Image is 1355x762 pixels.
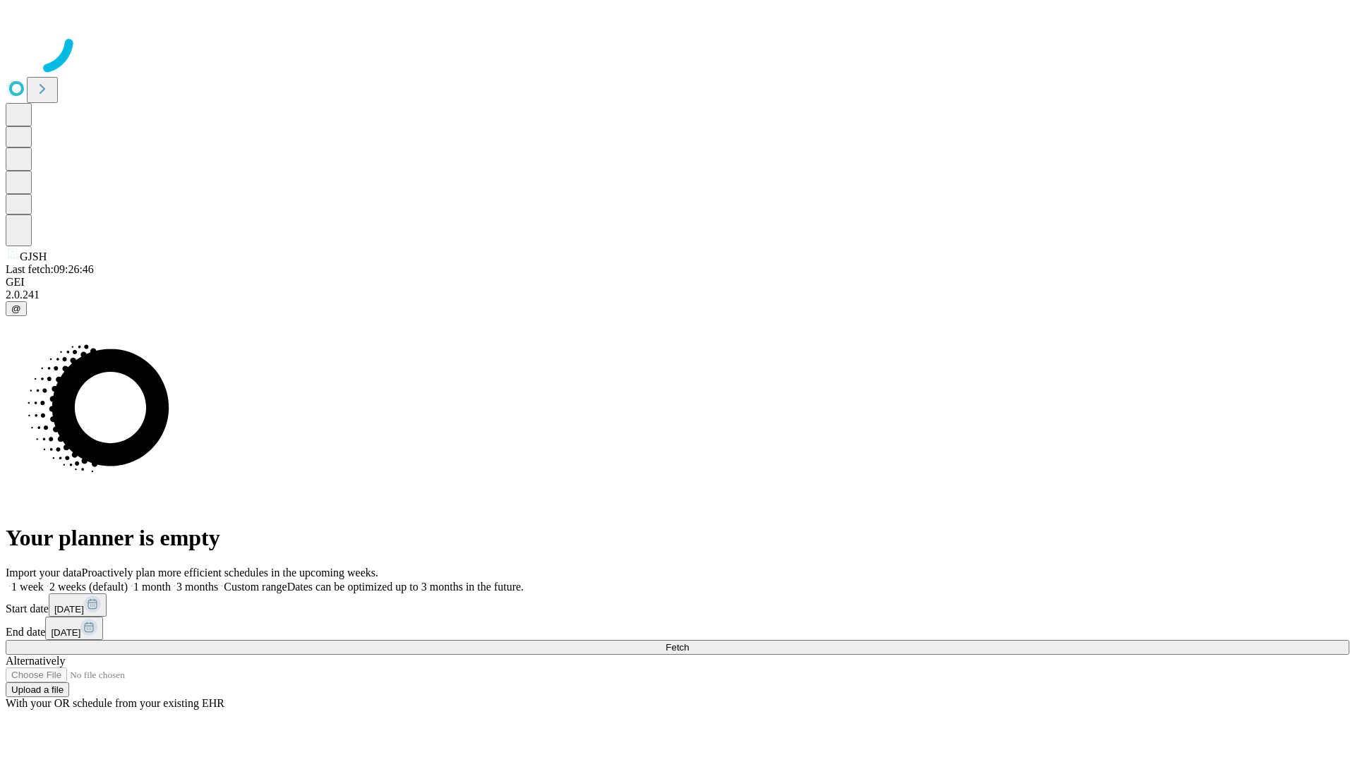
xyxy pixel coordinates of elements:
[6,593,1349,617] div: Start date
[6,276,1349,289] div: GEI
[6,640,1349,655] button: Fetch
[82,567,378,579] span: Proactively plan more efficient schedules in the upcoming weeks.
[45,617,103,640] button: [DATE]
[176,581,218,593] span: 3 months
[11,581,44,593] span: 1 week
[287,581,524,593] span: Dates can be optimized up to 3 months in the future.
[54,604,84,615] span: [DATE]
[6,301,27,316] button: @
[224,581,287,593] span: Custom range
[133,581,171,593] span: 1 month
[51,627,80,638] span: [DATE]
[6,567,82,579] span: Import your data
[6,617,1349,640] div: End date
[20,250,47,262] span: GJSH
[6,289,1349,301] div: 2.0.241
[11,303,21,314] span: @
[6,655,65,667] span: Alternatively
[49,581,128,593] span: 2 weeks (default)
[49,593,107,617] button: [DATE]
[6,263,94,275] span: Last fetch: 09:26:46
[6,525,1349,551] h1: Your planner is empty
[666,642,689,653] span: Fetch
[6,697,224,709] span: With your OR schedule from your existing EHR
[6,682,69,697] button: Upload a file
